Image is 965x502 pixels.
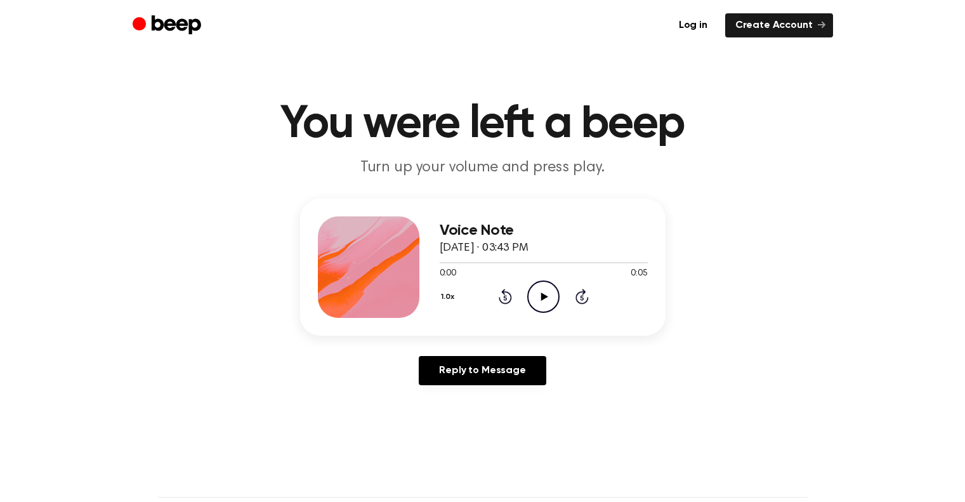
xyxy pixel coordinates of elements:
a: Create Account [725,13,833,37]
p: Turn up your volume and press play. [239,157,726,178]
h1: You were left a beep [158,102,808,147]
span: 0:05 [631,267,647,281]
a: Log in [669,13,718,37]
span: [DATE] · 03:43 PM [440,242,528,254]
a: Reply to Message [419,356,546,385]
h3: Voice Note [440,222,648,239]
span: 0:00 [440,267,456,281]
button: 1.0x [440,286,459,308]
a: Beep [133,13,204,38]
